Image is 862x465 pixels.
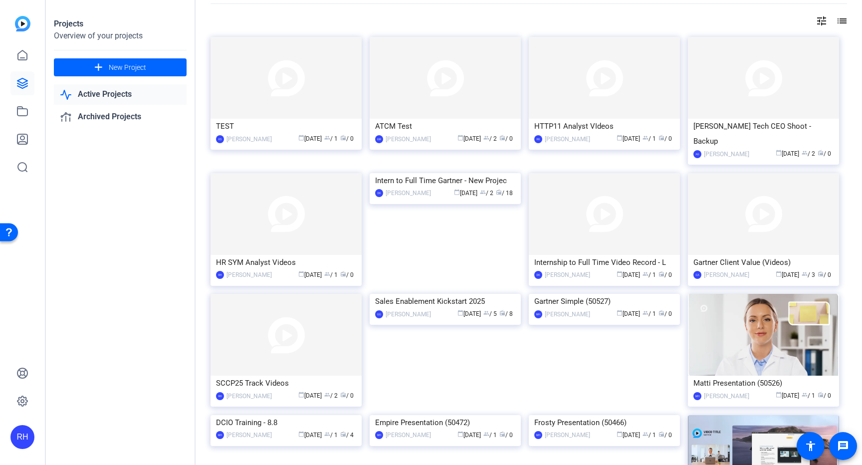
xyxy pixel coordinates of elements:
span: radio [818,271,824,277]
span: calendar_today [298,271,304,277]
span: group [802,150,808,156]
span: / 0 [499,432,513,439]
span: group [802,392,808,398]
span: / 0 [340,392,354,399]
div: [PERSON_NAME] [386,309,431,319]
span: radio [658,431,664,437]
div: [PERSON_NAME] Tech CEO Shoot - Backup [693,119,834,149]
div: RK [534,135,542,143]
span: group [483,135,489,141]
span: radio [658,271,664,277]
span: [DATE] [298,392,322,399]
span: / 0 [818,271,831,278]
span: [DATE] [617,271,640,278]
span: radio [340,431,346,437]
span: / 1 [324,432,338,439]
span: calendar_today [617,135,623,141]
span: [DATE] [776,271,799,278]
div: MH [534,431,542,439]
span: [DATE] [617,310,640,317]
div: CA [693,271,701,279]
span: [DATE] [457,432,481,439]
span: group [324,135,330,141]
div: DK [375,189,383,197]
span: / 1 [483,432,497,439]
span: / 4 [340,432,354,439]
div: Frosty Presentation (50466) [534,415,674,430]
mat-icon: tune [816,15,828,27]
div: Internship to Full Time Video Record - L [534,255,674,270]
div: [PERSON_NAME] [545,134,590,144]
div: Intern to Full Time Gartner - New Projec [375,173,515,188]
div: EM [375,135,383,143]
span: / 2 [802,150,815,157]
span: calendar_today [776,150,782,156]
span: / 5 [483,310,497,317]
span: / 1 [802,392,815,399]
img: blue-gradient.svg [15,16,30,31]
mat-icon: accessibility [805,440,817,452]
span: / 1 [643,310,656,317]
span: [DATE] [298,432,322,439]
span: / 0 [499,135,513,142]
span: calendar_today [454,189,460,195]
div: SCCP25 Track Videos [216,376,356,391]
span: [DATE] [617,432,640,439]
span: group [324,271,330,277]
div: DCIO Training - 8.8 [216,415,356,430]
span: calendar_today [457,431,463,437]
span: / 1 [643,432,656,439]
span: / 1 [324,271,338,278]
span: [DATE] [457,310,481,317]
span: / 3 [802,271,815,278]
a: Archived Projects [54,107,187,127]
span: calendar_today [776,271,782,277]
div: HTTP11 Analyst VIdeos [534,119,674,134]
div: [PERSON_NAME] [386,430,431,440]
span: group [643,271,648,277]
span: / 0 [658,310,672,317]
span: / 1 [324,135,338,142]
span: New Project [109,62,146,73]
div: [PERSON_NAME] [545,270,590,280]
div: [PERSON_NAME] [386,188,431,198]
div: TEST [216,119,356,134]
span: group [643,431,648,437]
div: [PERSON_NAME] [704,149,749,159]
div: [PERSON_NAME] [226,430,272,440]
div: Sales Enablement Kickstart 2025 [375,294,515,309]
span: group [483,310,489,316]
span: radio [340,135,346,141]
div: MH [693,392,701,400]
span: group [480,189,486,195]
span: radio [658,310,664,316]
span: / 0 [818,392,831,399]
div: Matti Presentation (50526) [693,376,834,391]
span: calendar_today [617,431,623,437]
span: [DATE] [617,135,640,142]
span: / 0 [818,150,831,157]
div: HR SYM Analyst Videos [216,255,356,270]
span: radio [499,431,505,437]
div: RH [10,425,34,449]
div: Gartner Simple (50527) [534,294,674,309]
span: [DATE] [776,392,799,399]
mat-icon: message [837,440,849,452]
div: RH [216,271,224,279]
div: Projects [54,18,187,30]
mat-icon: list [835,15,847,27]
div: AG [693,150,701,158]
div: [PERSON_NAME] [226,270,272,280]
span: group [643,310,648,316]
span: [DATE] [454,190,477,197]
span: / 1 [643,135,656,142]
span: group [643,135,648,141]
span: calendar_today [298,135,304,141]
div: [PERSON_NAME] [545,309,590,319]
div: [PERSON_NAME] [226,134,272,144]
span: calendar_today [617,310,623,316]
span: [DATE] [298,135,322,142]
span: [DATE] [298,271,322,278]
span: calendar_today [457,310,463,316]
div: Empire Presentation (50472) [375,415,515,430]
